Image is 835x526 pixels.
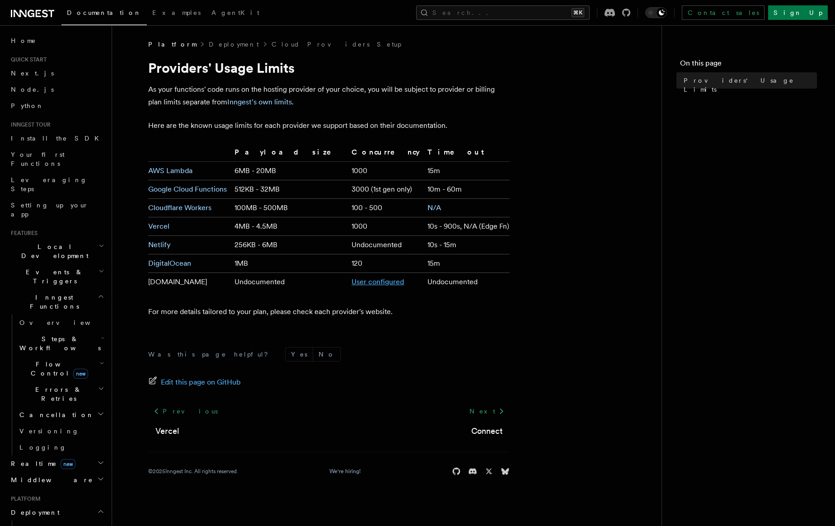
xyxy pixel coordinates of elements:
[680,58,817,72] h4: On this page
[7,315,106,456] div: Inngest Functions
[231,162,348,180] td: 6MB - 20MB
[231,199,348,217] td: 100MB - 500MB
[7,33,106,49] a: Home
[231,217,348,236] td: 4MB - 4.5MB
[161,376,241,389] span: Edit this page on GitHub
[16,315,106,331] a: Overview
[19,319,113,326] span: Overview
[11,176,87,193] span: Leveraging Steps
[464,403,510,419] a: Next
[424,146,510,162] th: Timeout
[148,222,169,230] a: Vercel
[61,3,147,25] a: Documentation
[7,130,106,146] a: Install the SDK
[7,293,98,311] span: Inngest Functions
[148,40,196,49] span: Platform
[348,180,424,199] td: 3000 (1st gen only)
[424,162,510,180] td: 15m
[16,356,106,381] button: Flow Controlnew
[348,162,424,180] td: 1000
[16,407,106,423] button: Cancellation
[286,348,313,361] button: Yes
[16,385,98,403] span: Errors & Retries
[684,76,817,94] span: Providers' Usage Limits
[148,240,171,249] a: Netlify
[7,495,41,503] span: Platform
[7,504,106,521] button: Deployment
[7,268,99,286] span: Events & Triggers
[7,98,106,114] a: Python
[148,83,510,108] p: As your functions' code runs on the hosting provider of your choice, you will be subject to provi...
[147,3,206,24] a: Examples
[206,3,265,24] a: AgentKit
[7,65,106,81] a: Next.js
[209,40,259,49] a: Deployment
[272,40,401,49] a: Cloud Providers Setup
[7,56,47,63] span: Quick start
[19,444,66,451] span: Logging
[11,151,65,167] span: Your first Functions
[7,172,106,197] a: Leveraging Steps
[16,410,94,419] span: Cancellation
[424,217,510,236] td: 10s - 900s, N/A (Edge Fn)
[572,8,584,17] kbd: ⌘K
[645,7,667,18] button: Toggle dark mode
[471,425,502,437] a: Connect
[7,121,51,128] span: Inngest tour
[7,456,106,472] button: Realtimenew
[73,369,88,379] span: new
[148,273,231,291] td: [DOMAIN_NAME]
[7,230,38,237] span: Features
[148,468,238,475] div: © 2025 Inngest Inc. All rights reserved.
[7,264,106,289] button: Events & Triggers
[352,277,404,286] a: User configured
[148,259,191,268] a: DigitalOcean
[7,239,106,264] button: Local Development
[7,197,106,222] a: Setting up your app
[11,86,54,93] span: Node.js
[768,5,828,20] a: Sign Up
[16,423,106,439] a: Versioning
[152,9,201,16] span: Examples
[682,5,765,20] a: Contact sales
[7,508,60,517] span: Deployment
[11,70,54,77] span: Next.js
[11,135,104,142] span: Install the SDK
[7,146,106,172] a: Your first Functions
[7,242,99,260] span: Local Development
[11,202,89,218] span: Setting up your app
[148,203,211,212] a: Cloudflare Workers
[148,185,227,193] a: Google Cloud Functions
[148,305,510,318] p: For more details tailored to your plan, please check each provider's website.
[211,9,259,16] span: AgentKit
[7,289,106,315] button: Inngest Functions
[7,475,93,484] span: Middleware
[11,102,44,109] span: Python
[231,273,348,291] td: Undocumented
[16,331,106,356] button: Steps & Workflows
[16,360,99,378] span: Flow Control
[7,81,106,98] a: Node.js
[7,459,75,468] span: Realtime
[231,180,348,199] td: 512KB - 32MB
[148,166,192,175] a: AWS Lambda
[61,459,75,469] span: new
[424,236,510,254] td: 10s - 15m
[148,403,223,419] a: Previous
[148,376,241,389] a: Edit this page on GitHub
[424,273,510,291] td: Undocumented
[19,427,79,435] span: Versioning
[155,425,179,437] a: Vercel
[11,36,36,45] span: Home
[16,334,101,352] span: Steps & Workflows
[348,146,424,162] th: Concurrency
[348,217,424,236] td: 1000
[227,98,292,106] a: Inngest's own limits
[348,236,424,254] td: Undocumented
[424,254,510,273] td: 15m
[231,254,348,273] td: 1MB
[67,9,141,16] span: Documentation
[231,236,348,254] td: 256KB - 6MB
[329,468,361,475] a: We're hiring!
[348,254,424,273] td: 120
